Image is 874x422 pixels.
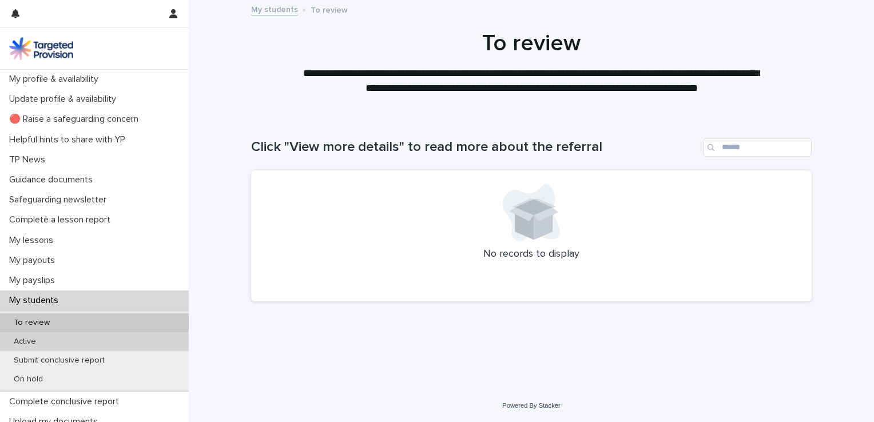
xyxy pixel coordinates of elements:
p: My profile & availability [5,74,108,85]
p: Update profile & availability [5,94,125,105]
p: Active [5,337,45,347]
p: Safeguarding newsletter [5,194,116,205]
a: Powered By Stacker [502,402,560,409]
img: M5nRWzHhSzIhMunXDL62 [9,37,73,60]
p: Helpful hints to share with YP [5,134,134,145]
p: To review [5,318,59,328]
h1: Click "View more details" to read more about the referral [251,139,698,156]
p: To review [311,3,348,15]
p: TP News [5,154,54,165]
p: My students [5,295,67,306]
p: Complete a lesson report [5,214,120,225]
p: 🔴 Raise a safeguarding concern [5,114,148,125]
p: Complete conclusive report [5,396,128,407]
p: Guidance documents [5,174,102,185]
input: Search [703,138,812,157]
a: My students [251,2,298,15]
p: On hold [5,375,52,384]
p: Submit conclusive report [5,356,114,365]
p: No records to display [265,248,798,261]
h1: To review [251,30,812,57]
p: My lessons [5,235,62,246]
p: My payslips [5,275,64,286]
p: My payouts [5,255,64,266]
